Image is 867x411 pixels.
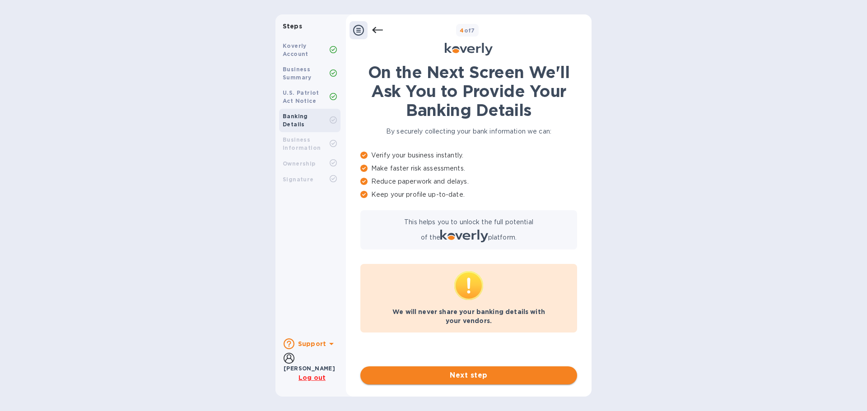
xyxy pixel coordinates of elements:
[283,23,302,30] b: Steps
[360,164,577,173] p: Make faster risk assessments.
[360,151,577,160] p: Verify your business instantly.
[283,89,319,104] b: U.S. Patriot Act Notice
[284,365,335,372] b: [PERSON_NAME]
[368,307,570,325] p: We will never share your banking details with your vendors.
[360,177,577,186] p: Reduce paperwork and delays.
[360,127,577,136] p: By securely collecting your bank information we can:
[283,42,308,57] b: Koverly Account
[360,190,577,199] p: Keep your profile up-to-date.
[283,66,312,81] b: Business Summary
[421,230,517,242] p: of the platform.
[298,340,326,347] b: Support
[298,374,326,381] u: Log out
[360,366,577,384] button: Next step
[368,370,570,381] span: Next step
[360,63,577,120] h1: On the Next Screen We'll Ask You to Provide Your Banking Details
[460,27,475,34] b: of 7
[283,176,314,183] b: Signature
[283,136,321,151] b: Business Information
[283,113,308,128] b: Banking Details
[283,160,316,167] b: Ownership
[404,217,533,227] p: This helps you to unlock the full potential
[460,27,464,34] span: 4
